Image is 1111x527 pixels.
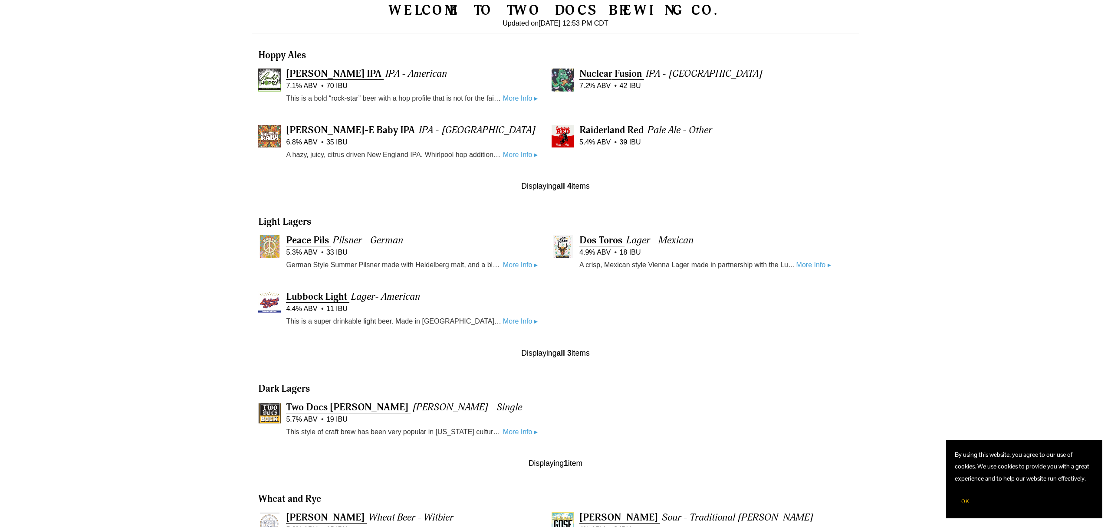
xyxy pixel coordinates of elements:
[252,5,859,16] h2: Welcome to Two Docs Brewing Co.
[321,247,348,258] span: 33 IBU
[286,234,331,246] a: Peace Pils
[368,511,454,524] span: Wheat Beer - Witbier
[321,304,348,314] span: 11 IBU
[626,234,694,246] span: Lager - Mexican
[646,68,763,80] span: IPA - [GEOGRAPHIC_DATA]
[286,414,317,425] span: 5.7% ABV
[648,124,712,136] span: Pale Ale - Other
[539,20,608,27] time: [DATE] 12:53 PM CDT
[556,182,571,190] b: all 4
[258,69,281,91] img: Buddy Hoppy IPA
[258,125,281,147] img: Hayes-E Baby IPA
[579,81,611,91] span: 7.2% ABV
[961,498,969,505] span: OK
[503,316,538,327] a: More Info
[503,20,539,27] span: Updated on
[556,349,571,357] b: all 3
[258,235,281,258] img: Peace Pils
[503,259,538,271] a: More Info
[258,383,853,395] h3: Dark Lagers
[564,459,568,468] b: 1
[286,247,317,258] span: 5.3% ABV
[579,137,611,147] span: 5.4% ABV
[662,511,813,524] span: Sour - Traditional [PERSON_NAME]
[412,401,522,413] span: [PERSON_NAME] - Single
[286,426,503,438] p: This style of craft brew has been very popular in [US_STATE] culture for years and is our West [U...
[286,137,317,147] span: 6.8% ABV
[286,259,503,271] p: German Style Summer Pilsner made with Heidelberg malt, and a blend of Hüll Melon / Mandarina Bava...
[286,234,329,246] span: Peace Pils
[579,68,642,80] span: Nuclear Fusion
[286,124,415,136] span: [PERSON_NAME]-E Baby IPA
[503,426,538,438] a: More Info
[503,149,538,160] a: More Info
[503,93,538,104] a: More Info
[615,81,641,91] span: 42 IBU
[552,125,574,147] img: Raiderland Red
[286,511,365,524] span: [PERSON_NAME]
[286,291,347,303] span: Lubbock Light
[333,234,403,246] span: Pilsner - German
[579,234,625,246] a: Dos Toros
[258,493,853,505] h3: Wheat and Rye
[286,316,503,327] p: This is a super drinkable light beer. Made in [GEOGRAPHIC_DATA] [GEOGRAPHIC_DATA]. Perfect for wa...
[321,414,348,425] span: 19 IBU
[955,449,1094,484] p: By using this website, you agree to our use of cookies. We use cookies to provide you with a grea...
[286,304,317,314] span: 4.4% ABV
[579,124,644,136] span: Raiderland Red
[286,81,317,91] span: 7.1% ABV
[351,291,420,303] span: Lager- American
[286,149,503,160] p: A hazy, juicy, citrus driven New England IPA. Whirlpool hop additions of Azacca, Citra, and Mosai...
[286,401,408,413] span: Two Docs [PERSON_NAME]
[796,259,831,271] a: More Info
[615,247,641,258] span: 18 IBU
[252,458,859,468] div: Displaying item
[286,93,503,104] p: This is a bold “rock-star” beer with a hop profile that is not for the faint of heart. We feel th...
[615,137,641,147] span: 39 IBU
[286,401,411,413] a: Two Docs [PERSON_NAME]
[286,68,381,80] span: [PERSON_NAME] IPA
[321,81,348,91] span: 70 IBU
[579,247,611,258] span: 4.9% ABV
[286,68,384,80] a: [PERSON_NAME] IPA
[946,440,1102,518] section: Cookie banner
[955,493,976,510] button: OK
[258,216,853,228] h3: Light Lagers
[579,511,660,524] a: [PERSON_NAME]
[552,69,574,91] img: Nuclear Fusion
[258,49,853,62] h3: Hoppy Ales
[286,291,349,303] a: Lubbock Light
[579,68,644,80] a: Nuclear Fusion
[258,402,281,425] img: Two Docs Bock
[252,181,859,191] div: Displaying items
[385,68,447,80] span: IPA - American
[286,124,417,136] a: [PERSON_NAME]-E Baby IPA
[286,511,367,524] a: [PERSON_NAME]
[321,137,348,147] span: 35 IBU
[252,348,859,358] div: Displaying items
[258,291,281,314] img: Lubbock Light
[579,259,796,271] p: A crisp, Mexican style Vienna Lager made in partnership with the Lubbock Matadors
[579,511,658,524] span: [PERSON_NAME]
[552,235,574,258] img: Dos Toros
[579,234,622,246] span: Dos Toros
[419,124,536,136] span: IPA - [GEOGRAPHIC_DATA]
[579,124,646,136] a: Raiderland Red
